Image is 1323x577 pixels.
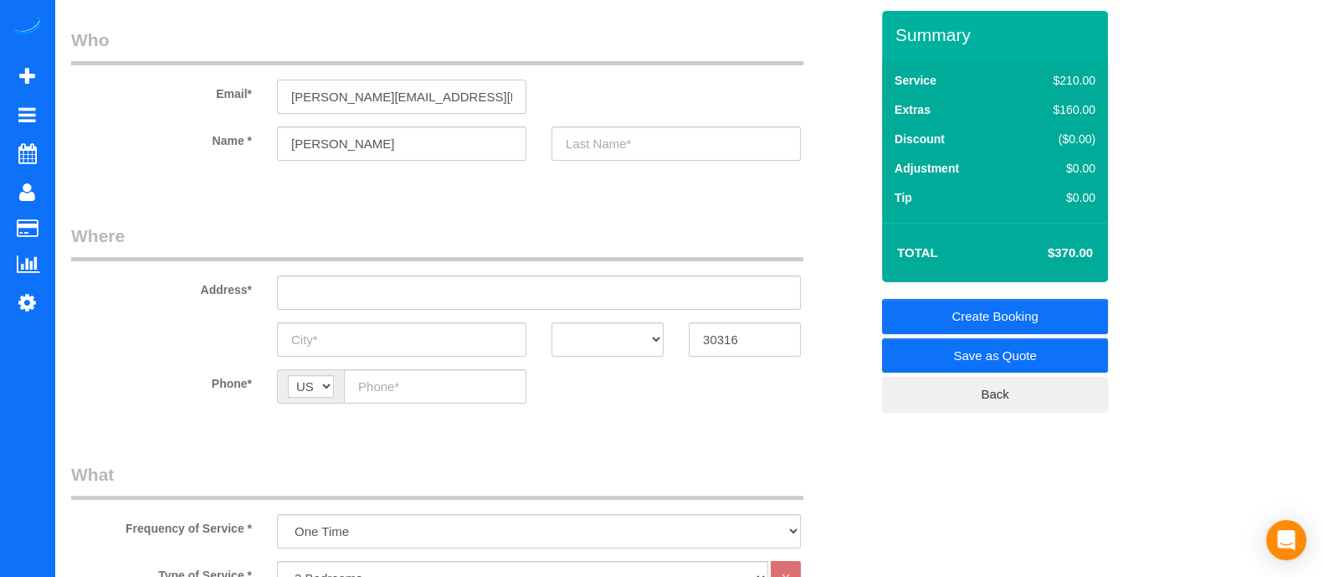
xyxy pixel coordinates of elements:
[1018,160,1095,177] div: $0.00
[71,462,803,500] legend: What
[277,322,526,357] input: City*
[10,17,44,40] img: Automaid Logo
[277,80,526,114] input: Email*
[59,80,264,102] label: Email*
[344,369,526,404] input: Phone*
[895,160,959,177] label: Adjustment
[882,377,1108,412] a: Back
[895,101,931,118] label: Extras
[1266,520,1306,560] div: Open Intercom Messenger
[689,322,801,357] input: Zip Code*
[71,28,803,65] legend: Who
[1018,131,1095,147] div: ($0.00)
[71,224,803,261] legend: Where
[897,245,938,260] strong: Total
[551,126,801,161] input: Last Name*
[895,131,945,147] label: Discount
[882,299,1108,334] a: Create Booking
[59,276,264,298] label: Address*
[895,25,1100,44] h3: Summary
[59,514,264,537] label: Frequency of Service *
[277,126,526,161] input: First Name*
[59,126,264,149] label: Name *
[1018,72,1095,89] div: $210.00
[997,246,1093,260] h4: $370.00
[882,338,1108,374] a: Save as Quote
[1018,101,1095,118] div: $160.00
[895,72,936,89] label: Service
[895,189,912,206] label: Tip
[59,369,264,392] label: Phone*
[1018,189,1095,206] div: $0.00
